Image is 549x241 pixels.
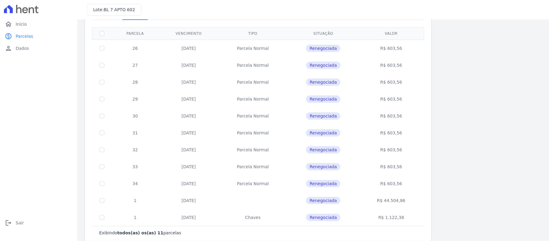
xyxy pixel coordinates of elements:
td: [DATE] [159,175,219,192]
td: [DATE] [159,158,219,175]
b: todos(as) os(as) 11 [117,230,163,235]
span: Renegociada [306,45,340,52]
th: Vencimento [159,27,219,40]
a: logoutSair [2,217,75,229]
td: R$ 603,56 [359,158,423,175]
a: homeInício [2,18,75,30]
td: 33 [112,158,159,175]
td: Parcela Normal [219,158,287,175]
th: Parcela [112,27,159,40]
span: Renegociada [306,95,340,103]
span: Sair [16,220,24,226]
td: R$ 603,56 [359,141,423,158]
span: Renegociada [306,129,340,137]
td: [DATE] [159,91,219,108]
td: [DATE] [159,209,219,226]
td: R$ 44.504,86 [359,192,423,209]
td: [DATE] [159,74,219,91]
td: 28 [112,74,159,91]
td: Parcela Normal [219,175,287,192]
td: Parcela Normal [219,74,287,91]
span: Renegociada [306,62,340,69]
td: 26 [112,40,159,57]
a: paidParcelas [2,30,75,42]
td: 29 [112,91,159,108]
td: Parcela Normal [219,57,287,74]
td: Parcela Normal [219,91,287,108]
td: R$ 603,56 [359,74,423,91]
td: [DATE] [159,141,219,158]
td: R$ 603,56 [359,91,423,108]
td: [DATE] [159,124,219,141]
td: 32 [112,141,159,158]
span: Renegociada [306,146,340,153]
td: Parcela Normal [219,40,287,57]
td: R$ 603,56 [359,124,423,141]
span: Parcelas [16,33,33,39]
td: Parcela Normal [219,141,287,158]
td: R$ 603,56 [359,40,423,57]
th: Tipo [219,27,287,40]
td: R$ 603,56 [359,175,423,192]
td: 30 [112,108,159,124]
td: R$ 603,56 [359,57,423,74]
a: personDados [2,42,75,54]
td: Parcela Normal [219,124,287,141]
p: Exibindo parcelas [99,230,181,236]
i: logout [5,219,12,227]
span: Renegociada [306,214,340,221]
span: Renegociada [306,112,340,120]
td: [DATE] [159,108,219,124]
td: [DATE] [159,40,219,57]
span: Renegociada [306,163,340,170]
td: Parcela Normal [219,108,287,124]
td: 31 [112,124,159,141]
h3: Lote: [93,7,135,13]
td: R$ 603,56 [359,108,423,124]
span: Renegociada [306,180,340,187]
span: BL 7 APTO 602 [104,7,135,12]
i: paid [5,33,12,40]
i: person [5,45,12,52]
th: Valor [359,27,423,40]
span: Renegociada [306,197,340,204]
td: [DATE] [159,57,219,74]
td: R$ 1.122,38 [359,209,423,226]
td: [DATE] [159,192,219,209]
td: 27 [112,57,159,74]
th: Situação [287,27,359,40]
i: home [5,21,12,28]
span: Renegociada [306,79,340,86]
span: Início [16,21,27,27]
td: 1 [112,209,159,226]
td: 34 [112,175,159,192]
td: 1 [112,192,159,209]
span: Dados [16,45,29,51]
td: Chaves [219,209,287,226]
